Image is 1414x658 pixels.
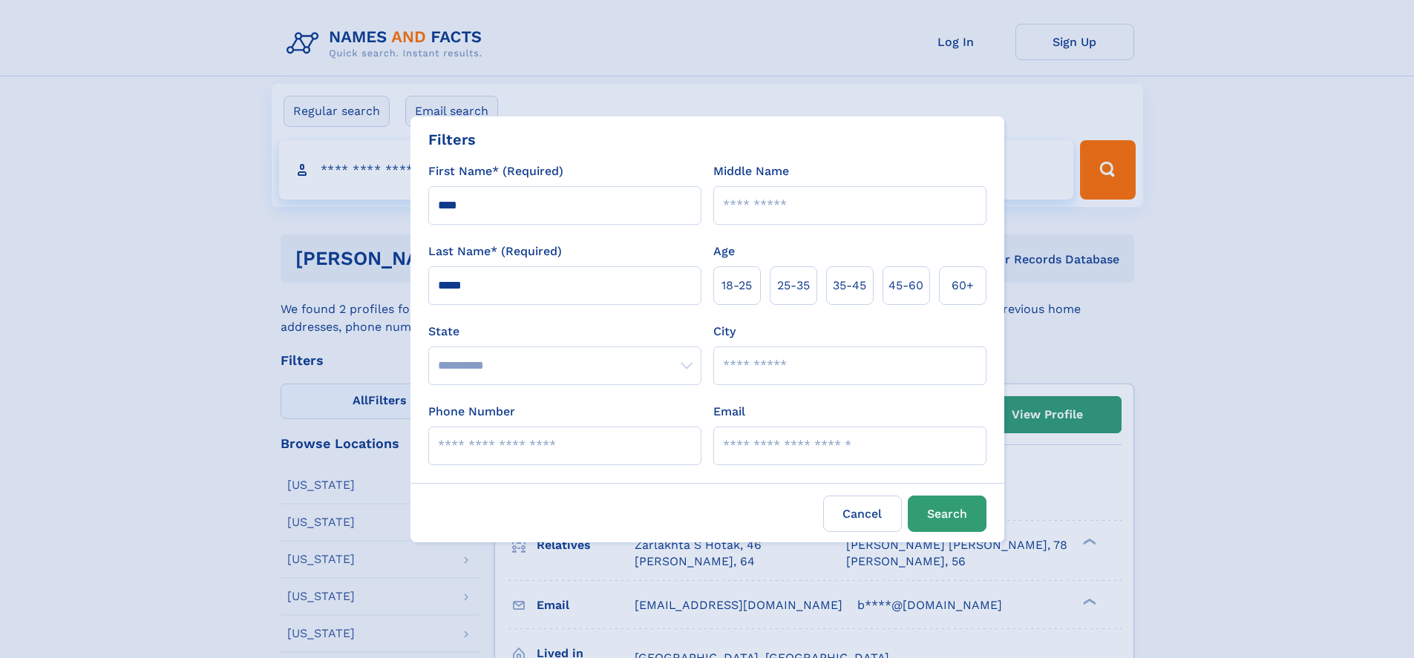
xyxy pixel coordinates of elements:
label: State [428,323,701,340]
span: 60+ [952,277,974,295]
label: Phone Number [428,403,515,421]
label: Age [713,243,735,260]
label: City [713,323,736,340]
button: Search [908,496,986,532]
label: Email [713,403,745,421]
label: Last Name* (Required) [428,243,562,260]
span: 18‑25 [721,277,752,295]
label: Middle Name [713,162,789,180]
span: 35‑45 [833,277,866,295]
label: Cancel [823,496,902,532]
span: 45‑60 [888,277,923,295]
div: Filters [428,128,476,151]
label: First Name* (Required) [428,162,563,180]
span: 25‑35 [777,277,810,295]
